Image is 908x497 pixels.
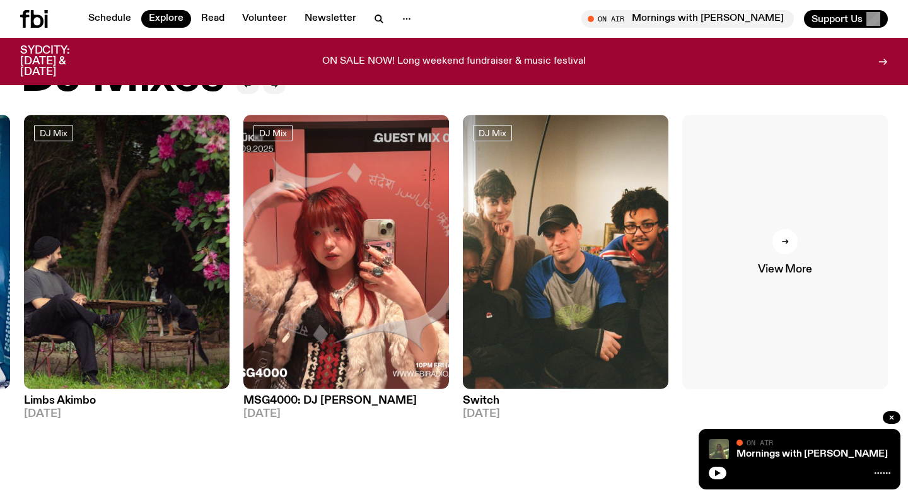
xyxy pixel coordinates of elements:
[20,53,224,101] h2: DJ Mixes
[804,10,888,28] button: Support Us
[141,10,191,28] a: Explore
[463,395,668,406] h3: Switch
[463,409,668,419] span: [DATE]
[194,10,232,28] a: Read
[24,395,230,406] h3: Limbs Akimbo
[253,125,293,141] a: DJ Mix
[736,449,888,459] a: Mornings with [PERSON_NAME]
[40,128,67,137] span: DJ Mix
[81,10,139,28] a: Schedule
[243,395,449,406] h3: MSG4000: DJ [PERSON_NAME]
[463,389,668,419] a: Switch[DATE]
[20,45,101,78] h3: SYDCITY: [DATE] & [DATE]
[747,438,773,447] span: On Air
[463,115,668,389] img: A warm film photo of the switch team sitting close together. from left to right: Cedar, Lau, Sand...
[243,389,449,419] a: MSG4000: DJ [PERSON_NAME][DATE]
[758,264,812,275] span: View More
[812,13,863,25] span: Support Us
[24,389,230,419] a: Limbs Akimbo[DATE]
[235,10,294,28] a: Volunteer
[479,128,506,137] span: DJ Mix
[322,56,586,67] p: ON SALE NOW! Long weekend fundraiser & music festival
[24,115,230,389] img: Jackson sits at an outdoor table, legs crossed and gazing at a black and brown dog also sitting a...
[34,125,73,141] a: DJ Mix
[24,409,230,419] span: [DATE]
[243,409,449,419] span: [DATE]
[259,128,287,137] span: DJ Mix
[473,125,512,141] a: DJ Mix
[682,115,888,389] a: View More
[581,10,794,28] button: On AirMornings with [PERSON_NAME]
[297,10,364,28] a: Newsletter
[709,439,729,459] img: Jim Kretschmer in a really cute outfit with cute braids, standing on a train holding up a peace s...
